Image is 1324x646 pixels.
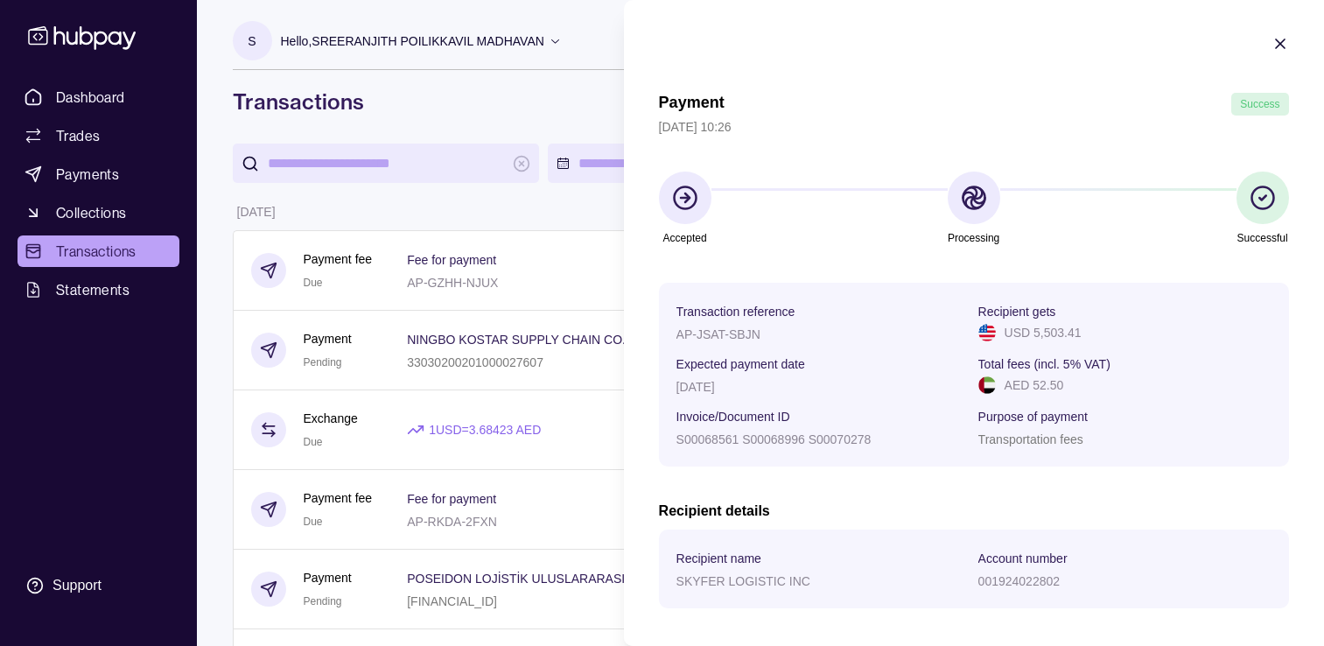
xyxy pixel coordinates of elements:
img: ae [978,376,996,394]
p: SKYFER LOGISTIC INC [676,574,810,588]
p: S00068561 S00068996 S00070278 [676,432,872,446]
p: Total fees (incl. 5% VAT) [978,357,1110,371]
p: [DATE] 10:26 [659,117,1289,137]
p: Recipient gets [978,305,1056,319]
p: Expected payment date [676,357,805,371]
p: Invoice/Document ID [676,410,790,424]
p: Recipient name [676,551,761,565]
p: Account number [978,551,1068,565]
p: AP-JSAT-SBJN [676,327,760,341]
p: Transaction reference [676,305,795,319]
p: Successful [1237,228,1288,248]
img: us [978,324,996,341]
h1: Payment [659,93,725,116]
p: Accepted [663,228,707,248]
span: Success [1241,98,1280,110]
p: Purpose of payment [978,410,1088,424]
p: AED 52.50 [1005,376,1064,395]
p: Processing [948,228,999,248]
p: Transportation fees [978,432,1083,446]
p: [DATE] [676,380,715,394]
p: 001924022802 [978,574,1060,588]
h2: Recipient details [659,502,1289,521]
p: USD 5,503.41 [1005,323,1082,342]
